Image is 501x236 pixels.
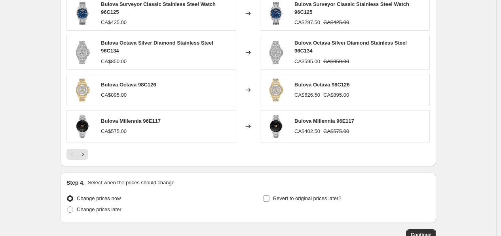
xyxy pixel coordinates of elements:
img: Bulova_Octava_98C126-4473245_80x.png [264,78,288,102]
strike: CA$850.00 [323,58,349,66]
img: Bulova_Octava_96C134-4473236_80x.png [71,41,95,64]
span: Change prices later [77,206,121,212]
div: CA$402.50 [294,127,320,135]
span: Change prices now [77,195,121,201]
button: Next [77,149,88,160]
span: Bulova Octava Silver Diamond Stainless Steel 96C134 [294,40,407,54]
img: Bulova_Surveyor_96C125-4474051_80x.png [71,2,95,25]
div: CA$575.00 [101,127,127,135]
h2: Step 4. [66,179,85,187]
img: Bulova_Surveyor_96C125-4474051_80x.png [264,2,288,25]
span: Revert to original prices later? [273,195,342,201]
div: CA$850.00 [101,58,127,66]
img: Bulova_Millennia_96E117-4473024_80x.png [264,114,288,138]
div: CA$425.00 [101,19,127,26]
p: Select when the prices should change [88,179,175,187]
span: Bulova Millennia 96E117 [101,118,161,124]
span: Bulova Octava Silver Diamond Stainless Steel 96C134 [101,40,213,54]
nav: Pagination [66,149,88,160]
strike: CA$895.00 [323,91,349,99]
span: Bulova Octava 98C126 [294,82,349,88]
strike: CA$575.00 [323,127,349,135]
img: Bulova_Octava_98C126-4473245_80x.png [71,78,95,102]
span: Bulova Millennia 96E117 [294,118,354,124]
div: CA$895.00 [101,91,127,99]
span: Bulova Surveyor Classic Stainless Steel Watch 96C125 [101,1,216,15]
span: Bulova Surveyor Classic Stainless Steel Watch 96C125 [294,1,409,15]
strike: CA$425.00 [323,19,349,26]
div: CA$297.50 [294,19,320,26]
div: CA$626.50 [294,91,320,99]
img: Bulova_Millennia_96E117-4473024_80x.png [71,114,95,138]
img: Bulova_Octava_96C134-4473236_80x.png [264,41,288,64]
span: Bulova Octava 98C126 [101,82,156,88]
div: CA$595.00 [294,58,320,66]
